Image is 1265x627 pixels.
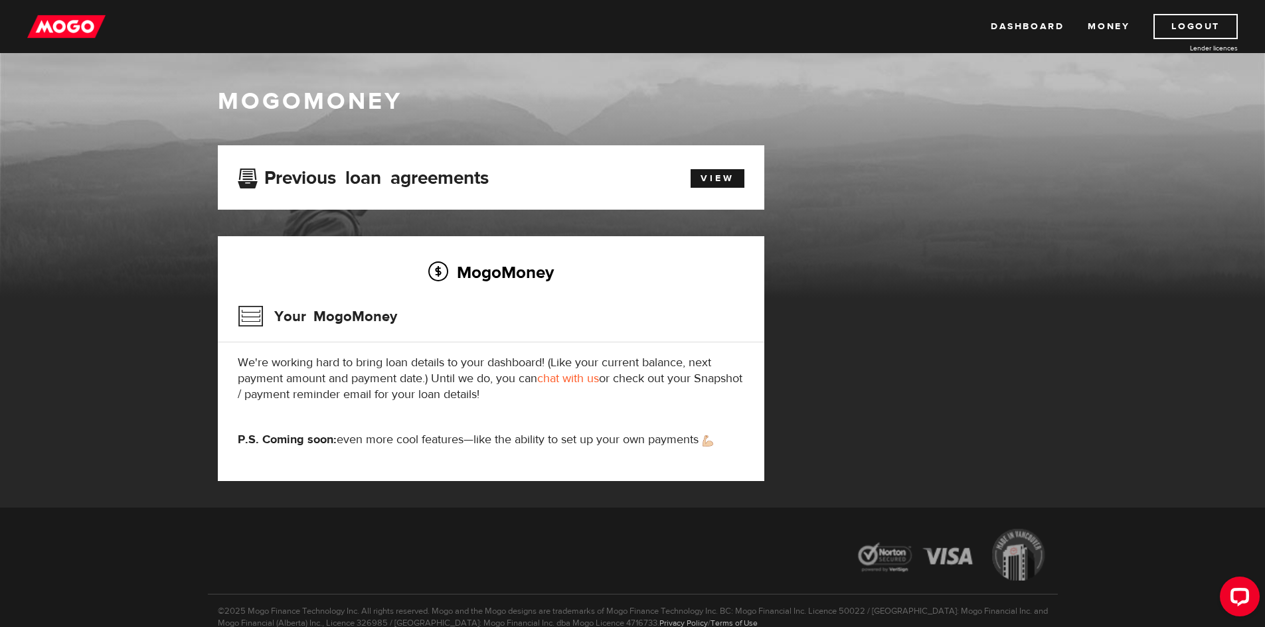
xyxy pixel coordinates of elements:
img: legal-icons-92a2ffecb4d32d839781d1b4e4802d7b.png [845,519,1058,594]
a: View [691,169,744,188]
h2: MogoMoney [238,258,744,286]
a: Money [1088,14,1130,39]
strong: P.S. Coming soon: [238,432,337,447]
h3: Your MogoMoney [238,299,397,334]
img: strong arm emoji [703,435,713,447]
a: chat with us [537,371,599,386]
p: even more cool features—like the ability to set up your own payments [238,432,744,448]
iframe: LiveChat chat widget [1209,571,1265,627]
p: We're working hard to bring loan details to your dashboard! (Like your current balance, next paym... [238,355,744,403]
a: Logout [1153,14,1238,39]
h3: Previous loan agreements [238,167,489,184]
img: mogo_logo-11ee424be714fa7cbb0f0f49df9e16ec.png [27,14,106,39]
a: Lender licences [1138,43,1238,53]
h1: MogoMoney [218,88,1048,115]
a: Dashboard [991,14,1064,39]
